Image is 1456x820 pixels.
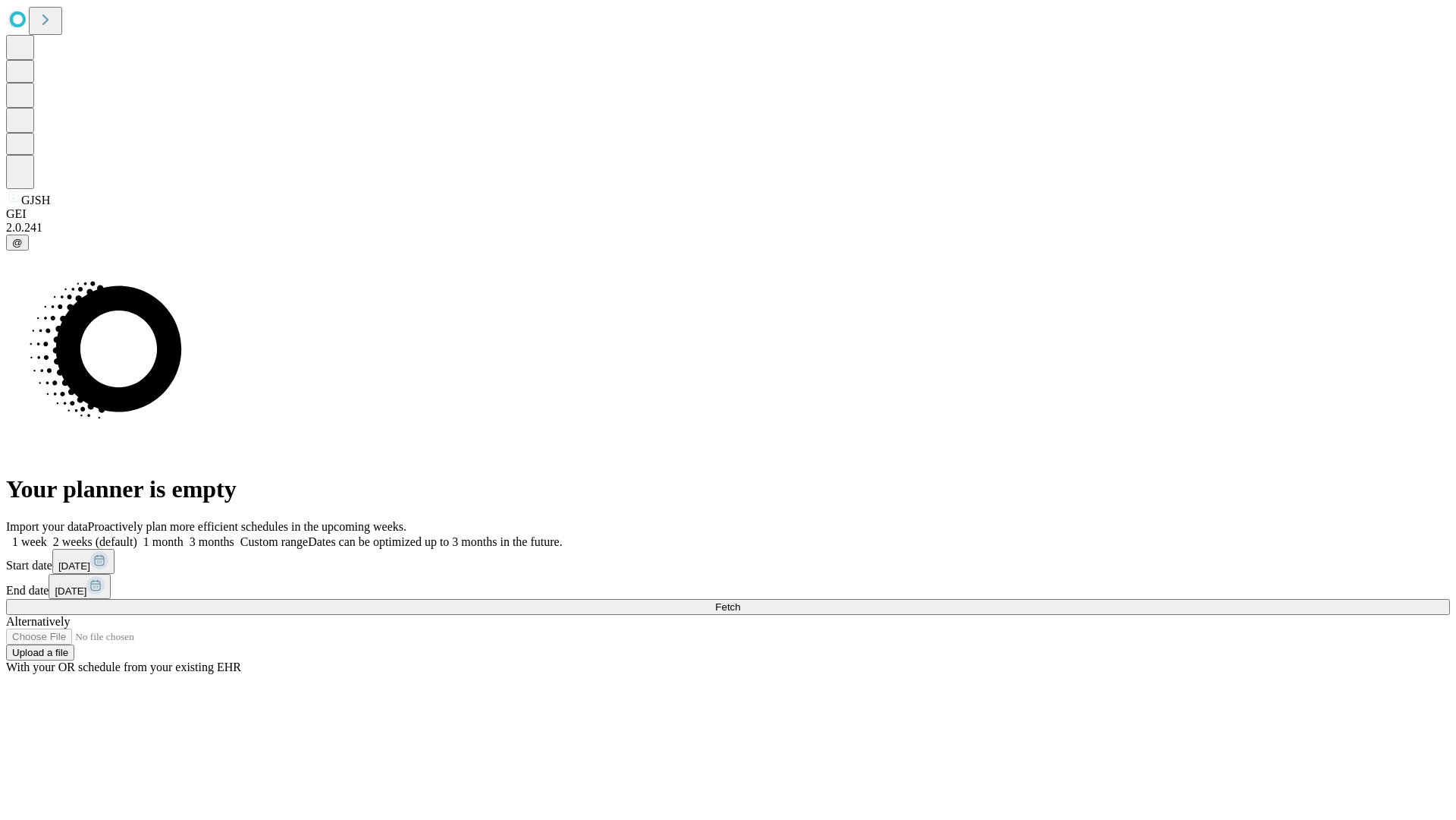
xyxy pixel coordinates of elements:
button: Fetch [6,599,1450,615]
span: With your OR schedule from your existing EHR [6,661,241,673]
div: Start date [6,549,1450,574]
span: Proactively plan more efficient schedules in the upcoming weeks. [88,520,406,533]
span: Dates can be optimized up to 3 months in the future. [308,535,562,548]
button: [DATE] [49,574,111,599]
span: @ [12,237,23,248]
div: 2.0.241 [6,221,1450,235]
span: Import your data [6,520,88,533]
span: [DATE] [55,585,86,597]
div: End date [6,574,1450,599]
h1: Your planner is empty [6,475,1450,503]
span: Fetch [715,601,740,613]
span: 1 week [12,535,47,548]
span: Custom range [240,535,308,548]
button: @ [6,235,29,251]
button: [DATE] [52,549,115,574]
span: 2 weeks (default) [53,535,137,548]
span: 1 month [143,535,184,548]
button: Upload a file [6,645,74,661]
span: GJSH [21,194,50,207]
span: [DATE] [58,560,90,572]
div: GEI [6,207,1450,221]
span: 3 months [190,535,234,548]
span: Alternatively [6,615,70,628]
